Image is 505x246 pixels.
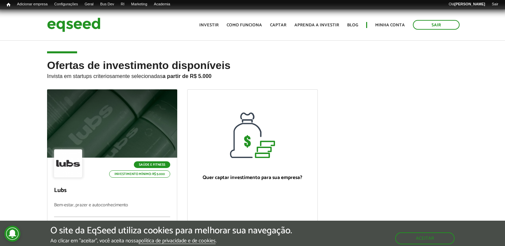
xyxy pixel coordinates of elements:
[194,175,310,181] p: Quer captar investimento para sua empresa?
[454,2,485,6] strong: [PERSON_NAME]
[488,2,502,7] a: Sair
[54,203,170,217] p: Bem-estar, prazer e autoconhecimento
[50,226,292,236] h5: O site da EqSeed utiliza cookies para melhorar sua navegação.
[47,60,458,89] h2: Ofertas de investimento disponíveis
[199,23,219,27] a: Investir
[54,187,170,194] p: Lubs
[413,20,460,30] a: Sair
[375,23,405,27] a: Minha conta
[81,2,97,7] a: Geral
[50,238,292,244] p: Ao clicar em "aceitar", você aceita nossa .
[151,2,174,7] a: Academia
[163,73,212,79] strong: a partir de R$ 5.000
[128,2,151,7] a: Marketing
[134,161,170,168] p: Saúde e Fitness
[395,232,455,244] button: Aceitar
[51,2,81,7] a: Configurações
[139,238,216,244] a: política de privacidade e de cookies
[47,71,458,79] p: Invista em startups criteriosamente selecionadas
[270,23,286,27] a: Captar
[7,2,10,7] span: Início
[294,23,339,27] a: Aprenda a investir
[347,23,358,27] a: Blog
[47,16,100,34] img: EqSeed
[97,2,117,7] a: Bus Dev
[3,2,14,8] a: Início
[227,23,262,27] a: Como funciona
[445,2,488,7] a: Olá[PERSON_NAME]
[109,170,170,178] p: Investimento mínimo: R$ 5.000
[14,2,51,7] a: Adicionar empresa
[117,2,128,7] a: RI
